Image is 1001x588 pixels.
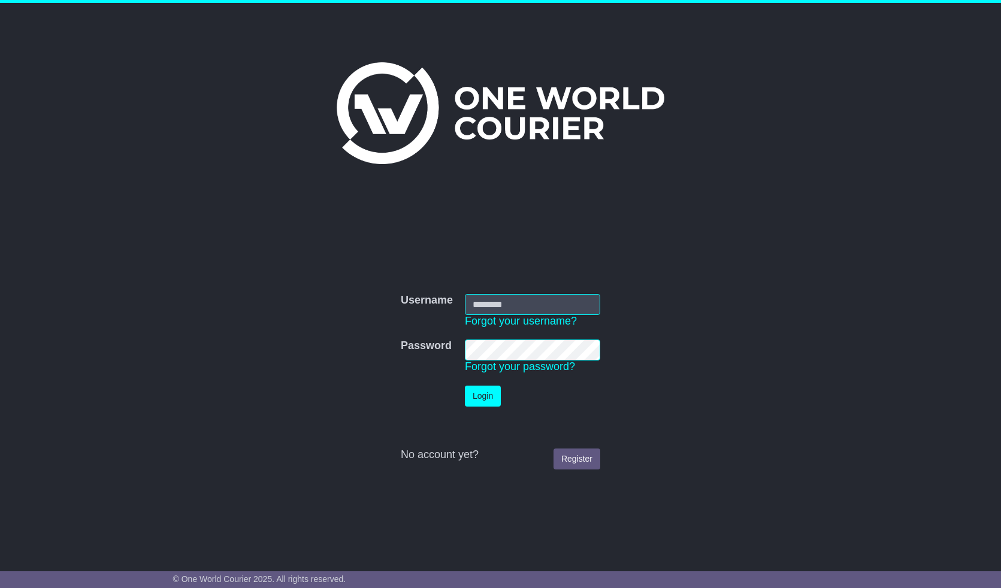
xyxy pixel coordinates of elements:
[465,386,501,407] button: Login
[337,62,664,164] img: One World
[173,574,346,584] span: © One World Courier 2025. All rights reserved.
[465,315,577,327] a: Forgot your username?
[465,360,575,372] a: Forgot your password?
[554,448,600,469] a: Register
[401,340,452,353] label: Password
[401,294,453,307] label: Username
[401,448,600,462] div: No account yet?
